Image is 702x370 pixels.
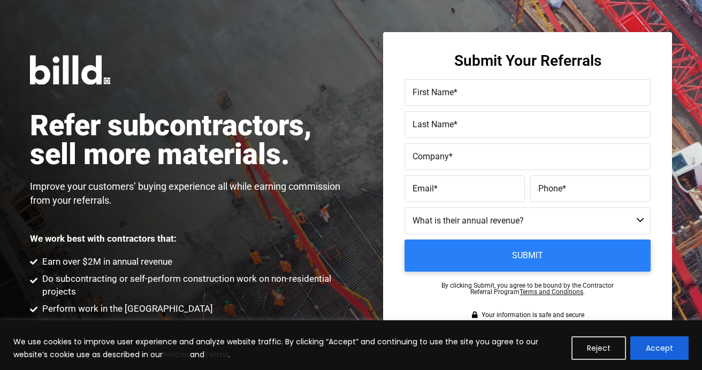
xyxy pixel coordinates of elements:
[40,303,213,315] span: Perform work in the [GEOGRAPHIC_DATA]
[479,311,584,319] span: Your information is safe and secure
[441,282,614,295] p: By clicking Submit, you agree to be bound by the Contractor Referral Program .
[413,183,434,194] span: Email
[538,183,562,194] span: Phone
[40,256,172,268] span: Earn over $2M in annual revenue
[520,288,583,296] a: Terms and Conditions
[13,335,563,361] p: We use cookies to improve user experience and analyze website traffic. By clicking “Accept” and c...
[163,349,190,360] a: Policies
[413,87,454,97] span: First Name
[630,336,689,360] button: Accept
[204,349,228,360] a: Terms
[413,151,449,161] span: Company
[30,234,177,243] p: We work best with contractors that:
[405,240,651,272] input: Submit
[30,180,351,207] p: Improve your customers’ buying experience all while earning commission from your referrals.
[454,53,601,68] h3: Submit Your Referrals
[40,273,352,298] span: Do subcontracting or self-perform construction work on non-residential projects
[571,336,626,360] button: Reject
[413,119,454,129] span: Last Name
[30,111,351,169] h1: Refer subcontractors, sell more materials.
